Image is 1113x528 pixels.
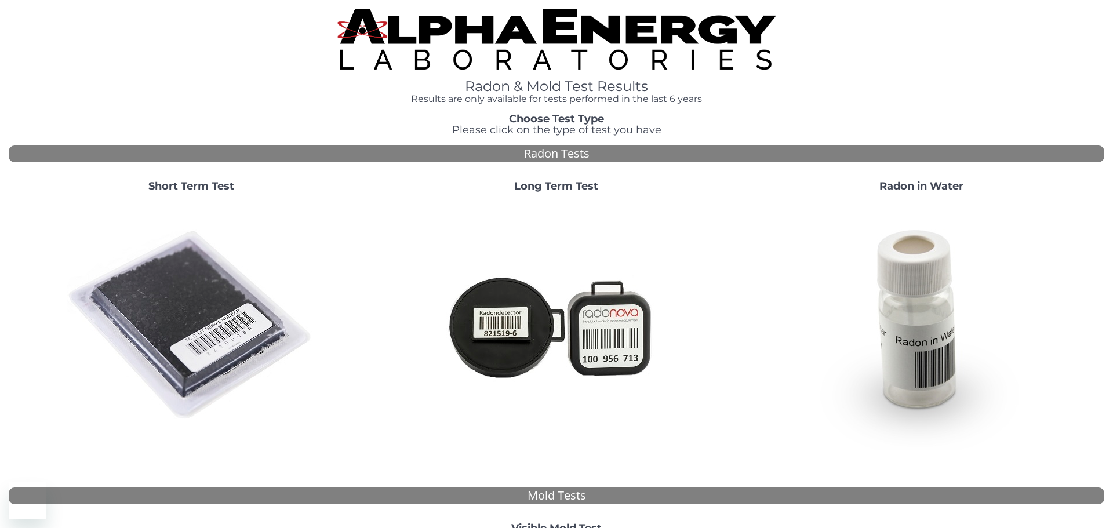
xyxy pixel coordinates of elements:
strong: Short Term Test [148,180,234,192]
img: RadoninWater.jpg [797,201,1046,450]
img: TightCrop.jpg [337,9,776,70]
span: Please click on the type of test you have [452,123,661,136]
img: Radtrak2vsRadtrak3.jpg [432,201,681,450]
strong: Choose Test Type [509,112,604,125]
h4: Results are only available for tests performed in the last 6 years [337,94,776,104]
div: Mold Tests [9,487,1104,504]
iframe: Button to launch messaging window [9,482,46,519]
h1: Radon & Mold Test Results [337,79,776,94]
img: ShortTerm.jpg [67,201,316,450]
strong: Long Term Test [514,180,598,192]
div: Radon Tests [9,145,1104,162]
strong: Radon in Water [879,180,963,192]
